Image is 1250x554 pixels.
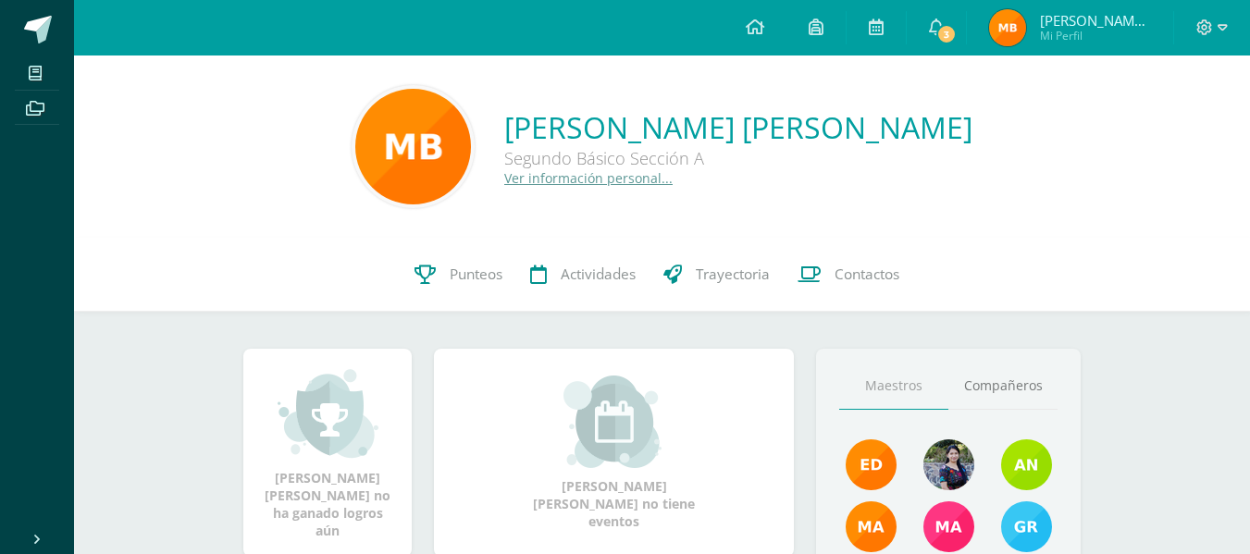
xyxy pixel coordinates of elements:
[522,375,707,530] div: [PERSON_NAME] [PERSON_NAME] no tiene eventos
[1001,439,1052,490] img: e6b27947fbea61806f2b198ab17e5dde.png
[1040,28,1151,43] span: Mi Perfil
[846,501,897,552] img: 560278503d4ca08c21e9c7cd40ba0529.png
[561,265,636,284] span: Actividades
[696,265,770,284] span: Trayectoria
[504,147,972,169] div: Segundo Básico Sección A
[989,9,1026,46] img: 6836aa3427f9a1a50e214aa154154334.png
[278,367,378,460] img: achievement_small.png
[450,265,502,284] span: Punteos
[1040,11,1151,30] span: [PERSON_NAME] [PERSON_NAME]
[504,169,673,187] a: Ver información personal...
[355,89,471,204] img: 609d0358dc98d24c744447b6cea299a3.png
[835,265,899,284] span: Contactos
[262,367,393,539] div: [PERSON_NAME] [PERSON_NAME] no ha ganado logros aún
[846,439,897,490] img: f40e456500941b1b33f0807dd74ea5cf.png
[948,363,1058,410] a: Compañeros
[936,24,957,44] span: 3
[563,375,664,468] img: event_small.png
[401,238,516,312] a: Punteos
[839,363,948,410] a: Maestros
[650,238,784,312] a: Trayectoria
[923,439,974,490] img: 9b17679b4520195df407efdfd7b84603.png
[1001,501,1052,552] img: b7ce7144501556953be3fc0a459761b8.png
[504,107,972,147] a: [PERSON_NAME] [PERSON_NAME]
[784,238,913,312] a: Contactos
[516,238,650,312] a: Actividades
[923,501,974,552] img: 7766054b1332a6085c7723d22614d631.png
